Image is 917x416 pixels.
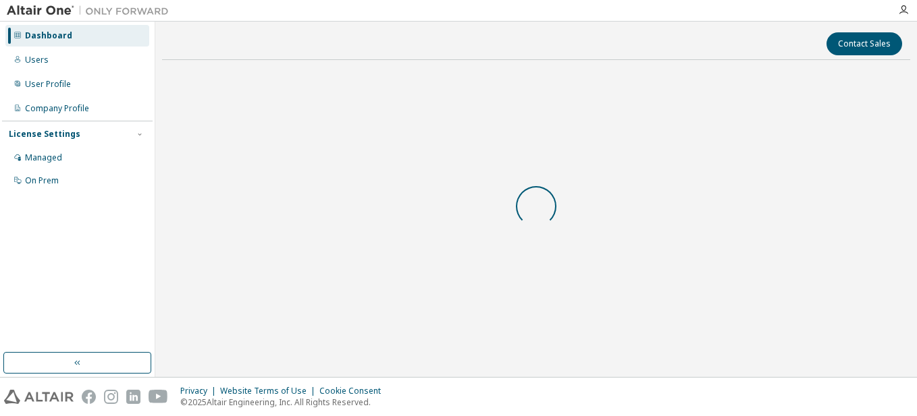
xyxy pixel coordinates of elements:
div: Managed [25,152,62,163]
p: © 2025 Altair Engineering, Inc. All Rights Reserved. [180,396,389,408]
div: User Profile [25,79,71,90]
div: Dashboard [25,30,72,41]
img: youtube.svg [149,390,168,404]
div: Company Profile [25,103,89,114]
img: altair_logo.svg [4,390,74,404]
div: Users [25,55,49,65]
img: instagram.svg [104,390,118,404]
img: Altair One [7,4,176,18]
img: facebook.svg [82,390,96,404]
div: License Settings [9,129,80,140]
div: Website Terms of Use [220,386,319,396]
div: On Prem [25,175,59,186]
div: Cookie Consent [319,386,389,396]
div: Privacy [180,386,220,396]
img: linkedin.svg [126,390,140,404]
button: Contact Sales [827,32,902,55]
